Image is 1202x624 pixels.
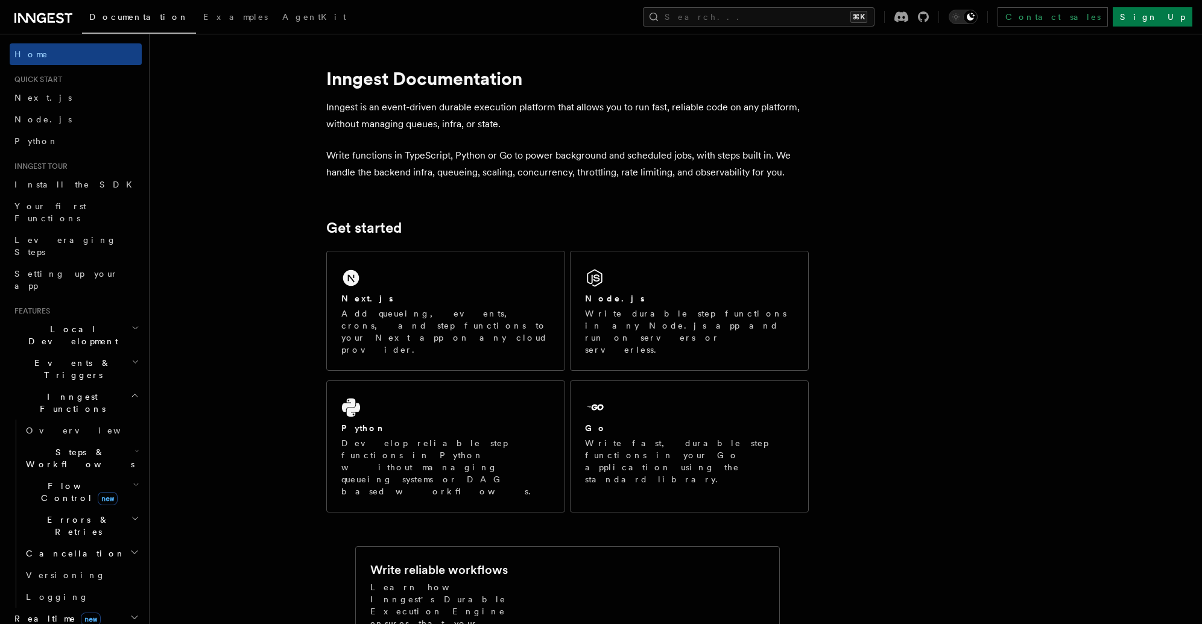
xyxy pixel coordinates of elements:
a: Install the SDK [10,174,142,195]
button: Errors & Retries [21,509,142,543]
span: Features [10,306,50,316]
button: Toggle dark mode [949,10,978,24]
span: Node.js [14,115,72,124]
span: Inngest Functions [10,391,130,415]
p: Develop reliable step functions in Python without managing queueing systems or DAG based workflows. [341,437,550,497]
a: GoWrite fast, durable step functions in your Go application using the standard library. [570,380,809,512]
a: Home [10,43,142,65]
span: Install the SDK [14,180,139,189]
span: Versioning [26,570,106,580]
a: Get started [326,219,402,236]
p: Inngest is an event-driven durable execution platform that allows you to run fast, reliable code ... [326,99,809,133]
a: Documentation [82,4,196,34]
a: Overview [21,420,142,441]
button: Cancellation [21,543,142,564]
span: Setting up your app [14,269,118,291]
p: Write functions in TypeScript, Python or Go to power background and scheduled jobs, with steps bu... [326,147,809,181]
span: Next.js [14,93,72,102]
button: Flow Controlnew [21,475,142,509]
span: Events & Triggers [10,357,131,381]
span: Inngest tour [10,162,68,171]
a: Leveraging Steps [10,229,142,263]
h2: Write reliable workflows [370,561,508,578]
a: AgentKit [275,4,353,33]
a: Python [10,130,142,152]
button: Steps & Workflows [21,441,142,475]
button: Local Development [10,318,142,352]
h2: Python [341,422,386,434]
h2: Go [585,422,607,434]
a: Next.jsAdd queueing, events, crons, and step functions to your Next app on any cloud provider. [326,251,565,371]
a: Examples [196,4,275,33]
button: Inngest Functions [10,386,142,420]
button: Events & Triggers [10,352,142,386]
a: PythonDevelop reliable step functions in Python without managing queueing systems or DAG based wo... [326,380,565,512]
a: Logging [21,586,142,608]
span: new [98,492,118,505]
a: Node.jsWrite durable step functions in any Node.js app and run on servers or serverless. [570,251,809,371]
h2: Next.js [341,292,393,304]
a: Node.js [10,109,142,130]
a: Contact sales [998,7,1108,27]
h1: Inngest Documentation [326,68,809,89]
span: Flow Control [21,480,133,504]
span: Logging [26,592,89,602]
button: Search...⌘K [643,7,875,27]
span: Your first Functions [14,201,86,223]
span: Cancellation [21,547,125,559]
span: Documentation [89,12,189,22]
span: Steps & Workflows [21,446,134,470]
a: Next.js [10,87,142,109]
span: Overview [26,426,150,435]
kbd: ⌘K [850,11,867,23]
span: Local Development [10,323,131,347]
span: AgentKit [282,12,346,22]
p: Write fast, durable step functions in your Go application using the standard library. [585,437,794,485]
span: Errors & Retries [21,514,131,538]
h2: Node.js [585,292,645,304]
a: Setting up your app [10,263,142,297]
p: Add queueing, events, crons, and step functions to your Next app on any cloud provider. [341,307,550,356]
span: Quick start [10,75,62,84]
span: Home [14,48,48,60]
span: Leveraging Steps [14,235,116,257]
a: Sign Up [1113,7,1192,27]
a: Your first Functions [10,195,142,229]
span: Examples [203,12,268,22]
a: Versioning [21,564,142,586]
p: Write durable step functions in any Node.js app and run on servers or serverless. [585,307,794,356]
span: Python [14,136,59,146]
div: Inngest Functions [10,420,142,608]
